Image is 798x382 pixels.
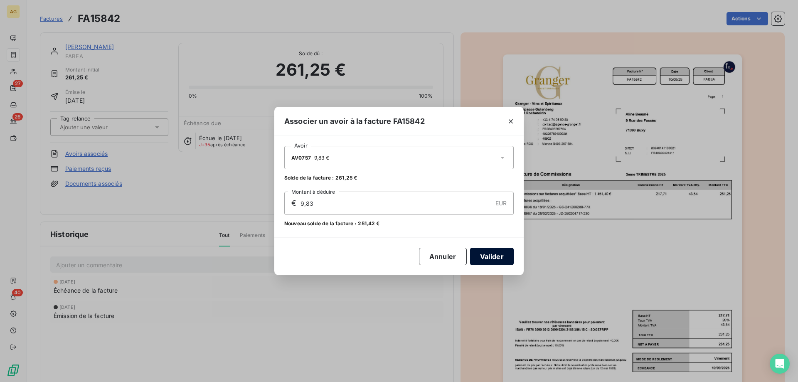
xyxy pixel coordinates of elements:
div: Open Intercom Messenger [770,354,790,374]
button: Valider [470,248,514,265]
span: 261,25 € [335,174,357,182]
span: 9,83 € [314,155,329,161]
span: Associer un avoir à la facture FA15842 [284,116,425,127]
span: Solde de la facture : [284,174,334,182]
span: Nouveau solde de la facture : [284,220,356,227]
span: AV0757 [291,155,311,161]
button: Annuler [419,248,467,265]
span: 251,42 € [358,220,379,227]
